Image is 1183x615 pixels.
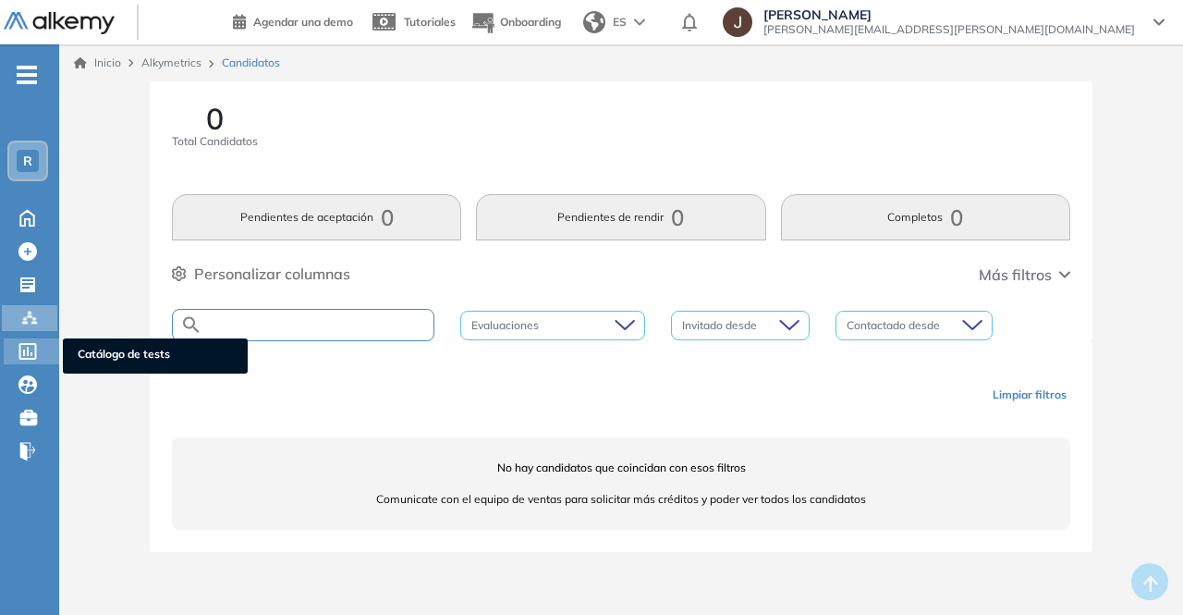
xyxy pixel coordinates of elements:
[23,154,32,168] span: R
[500,15,561,29] span: Onboarding
[17,73,37,77] i: -
[253,15,353,29] span: Agendar una demo
[634,18,645,26] img: arrow
[172,194,461,240] button: Pendientes de aceptación0
[985,379,1074,411] button: Limpiar filtros
[172,263,350,285] button: Personalizar columnas
[206,104,224,133] span: 0
[172,491,1070,508] span: Comunicate con el equipo de ventas para solicitar más créditos y poder ver todos los candidatos
[194,263,350,285] span: Personalizar columnas
[781,194,1070,240] button: Completos0
[404,15,456,29] span: Tutoriales
[172,133,258,150] span: Total Candidatos
[141,55,201,69] span: Alkymetrics
[470,3,561,43] button: Onboarding
[172,460,1070,476] span: No hay candidatos que coincidan con esos filtros
[476,194,765,240] button: Pendientes de rendir0
[180,314,202,337] img: SEARCH_ALT
[4,12,115,35] img: Logo
[583,11,605,33] img: world
[74,55,121,71] a: Inicio
[763,7,1135,22] span: [PERSON_NAME]
[763,22,1135,37] span: [PERSON_NAME][EMAIL_ADDRESS][PERSON_NAME][DOMAIN_NAME]
[233,9,353,31] a: Agendar una demo
[78,346,233,366] span: Catálogo de tests
[613,14,627,31] span: ES
[979,264,1070,286] button: Más filtros
[979,264,1052,286] span: Más filtros
[222,55,280,71] span: Candidatos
